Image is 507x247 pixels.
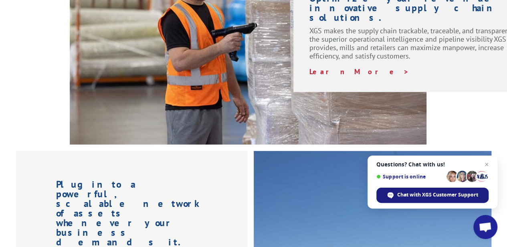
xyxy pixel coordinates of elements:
[473,215,497,239] a: Open chat
[376,161,489,168] span: Questions? Chat with us!
[397,191,478,198] span: Chat with XGS Customer Support
[309,67,409,76] a: Learn More >
[376,188,489,203] span: Chat with XGS Customer Support
[376,174,444,180] span: Support is online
